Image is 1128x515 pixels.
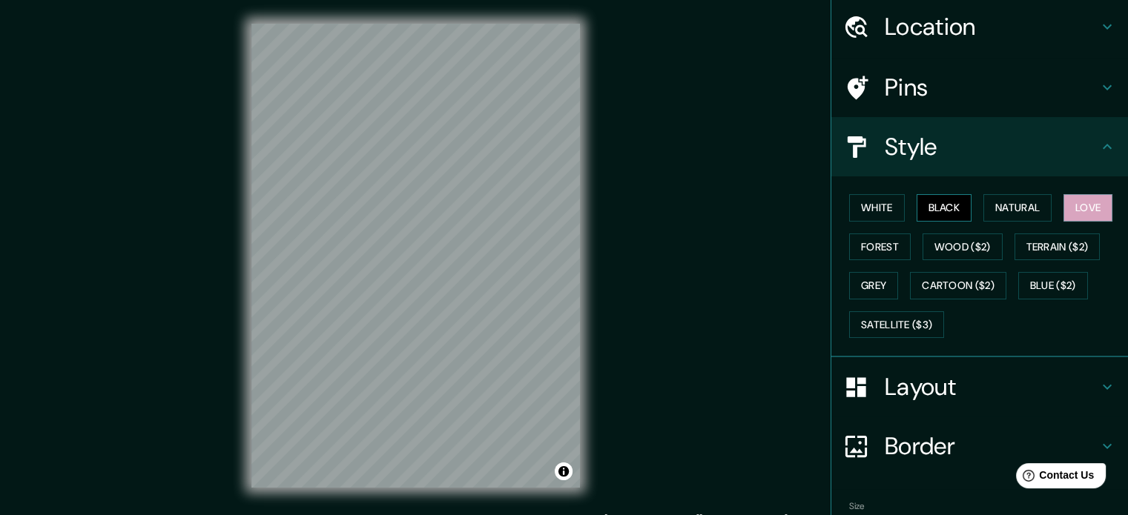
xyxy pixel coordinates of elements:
[923,233,1003,261] button: Wood ($2)
[849,194,905,222] button: White
[1015,233,1101,261] button: Terrain ($2)
[831,58,1128,117] div: Pins
[910,272,1006,299] button: Cartoon ($2)
[983,194,1052,222] button: Natural
[885,73,1098,102] h4: Pins
[849,272,898,299] button: Grey
[849,233,911,261] button: Forest
[1018,272,1088,299] button: Blue ($2)
[831,357,1128,416] div: Layout
[885,372,1098,402] h4: Layout
[885,132,1098,162] h4: Style
[555,462,573,480] button: Toggle attribution
[885,431,1098,461] h4: Border
[1063,194,1112,222] button: Love
[917,194,972,222] button: Black
[849,311,944,339] button: Satellite ($3)
[996,457,1112,499] iframe: Help widget launcher
[885,12,1098,41] h4: Location
[251,24,580,488] canvas: Map
[831,117,1128,176] div: Style
[849,500,865,513] label: Size
[831,416,1128,476] div: Border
